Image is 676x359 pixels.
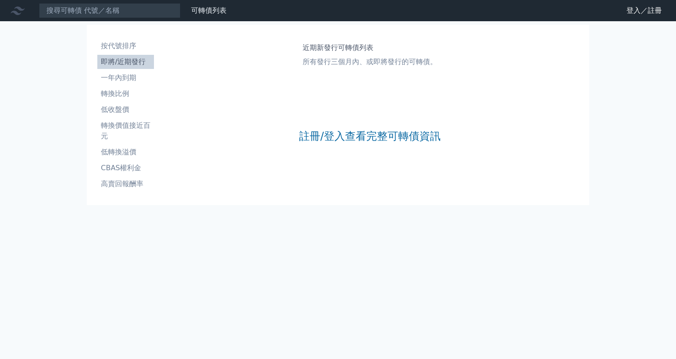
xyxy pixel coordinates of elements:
[97,161,154,175] a: CBAS權利金
[97,163,154,173] li: CBAS權利金
[191,6,227,15] a: 可轉債列表
[97,179,154,189] li: 高賣回報酬率
[303,57,437,67] p: 所有發行三個月內、或即將發行的可轉債。
[97,103,154,117] a: 低收盤價
[97,118,154,143] a: 轉換價值接近百元
[299,129,441,143] a: 註冊/登入查看完整可轉債資訊
[97,41,154,51] li: 按代號排序
[97,120,154,141] li: 轉換價值接近百元
[97,177,154,191] a: 高賣回報酬率
[97,55,154,69] a: 即將/近期發行
[97,57,154,67] li: 即將/近期發行
[97,39,154,53] a: 按代號排序
[97,147,154,157] li: 低轉換溢價
[97,87,154,101] a: 轉換比例
[97,145,154,159] a: 低轉換溢價
[97,104,154,115] li: 低收盤價
[97,71,154,85] a: 一年內到期
[619,4,669,18] a: 登入／註冊
[303,42,437,53] h1: 近期新發行可轉債列表
[97,73,154,83] li: 一年內到期
[97,88,154,99] li: 轉換比例
[39,3,181,18] input: 搜尋可轉債 代號／名稱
